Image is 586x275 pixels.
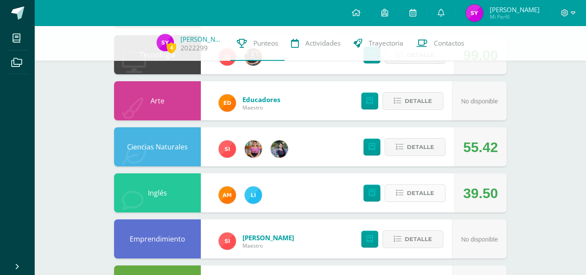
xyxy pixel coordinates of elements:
[461,98,498,105] span: No disponible
[271,140,288,158] img: b2b209b5ecd374f6d147d0bc2cef63fa.png
[219,140,236,158] img: 1e3c7f018e896ee8adc7065031dce62a.png
[242,104,280,111] span: Maestro
[253,39,278,48] span: Punteos
[167,42,176,53] span: 4
[242,233,294,242] a: [PERSON_NAME]
[434,39,464,48] span: Contactos
[245,140,262,158] img: e8319d1de0642b858999b202df7e829e.png
[219,94,236,112] img: ed927125212876238b0630303cb5fd71.png
[180,43,208,53] a: 2022299
[347,26,410,61] a: Trayectoria
[463,128,498,167] div: 55.42
[114,81,201,120] div: Arte
[490,13,540,20] span: Mi Perfil
[114,219,201,258] div: Emprendimiento
[180,35,224,43] a: [PERSON_NAME]
[285,26,347,61] a: Actividades
[245,186,262,204] img: 82db8514da6684604140fa9c57ab291b.png
[407,139,434,155] span: Detalle
[369,39,403,48] span: Trayectoria
[242,242,294,249] span: Maestro
[383,230,443,248] button: Detalle
[157,34,174,51] img: a238a225a6b68594bd4e8eefc8566e6e.png
[463,174,498,213] div: 39.50
[407,185,434,201] span: Detalle
[405,93,432,109] span: Detalle
[219,186,236,204] img: 27d1f5085982c2e99c83fb29c656b88a.png
[305,39,340,48] span: Actividades
[385,184,445,202] button: Detalle
[383,92,443,110] button: Detalle
[114,127,201,166] div: Ciencias Naturales
[114,173,201,212] div: Inglés
[242,95,280,104] a: Educadores
[385,138,445,156] button: Detalle
[219,232,236,250] img: 1e3c7f018e896ee8adc7065031dce62a.png
[466,4,483,22] img: a238a225a6b68594bd4e8eefc8566e6e.png
[410,26,471,61] a: Contactos
[490,5,540,14] span: [PERSON_NAME]
[405,231,432,247] span: Detalle
[230,26,285,61] a: Punteos
[461,236,498,243] span: No disponible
